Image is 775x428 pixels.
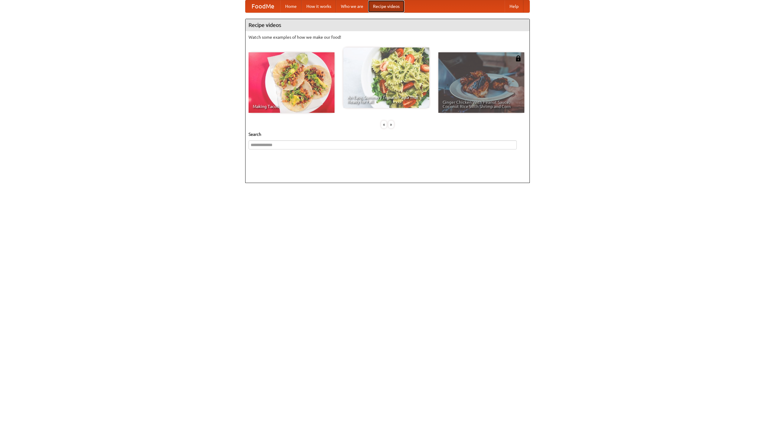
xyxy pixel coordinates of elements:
a: Recipe videos [368,0,404,12]
a: Help [505,0,523,12]
a: How it works [302,0,336,12]
a: Making Tacos [249,52,335,113]
p: Watch some examples of how we make our food! [249,34,526,40]
a: An Easy, Summery Tomato Pasta That's Ready for Fall [343,47,429,108]
a: Who we are [336,0,368,12]
a: Home [280,0,302,12]
div: « [381,121,387,128]
h5: Search [249,131,526,137]
h4: Recipe videos [246,19,529,31]
span: Making Tacos [253,104,330,109]
a: FoodMe [246,0,280,12]
div: » [388,121,394,128]
span: An Easy, Summery Tomato Pasta That's Ready for Fall [348,95,425,104]
img: 483408.png [515,55,521,61]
